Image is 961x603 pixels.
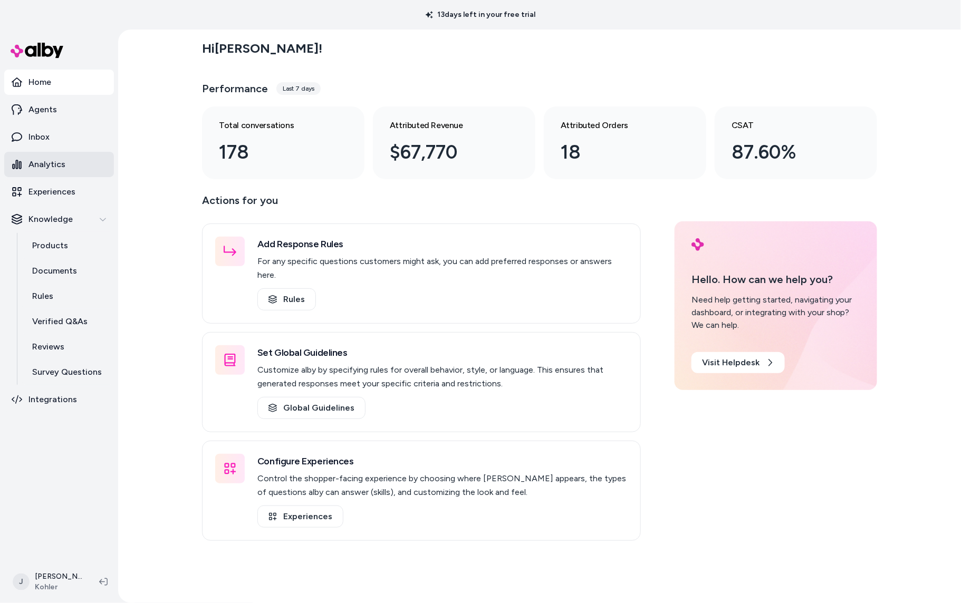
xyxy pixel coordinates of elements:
[22,284,114,309] a: Rules
[4,387,114,412] a: Integrations
[4,207,114,232] button: Knowledge
[4,70,114,95] a: Home
[4,124,114,150] a: Inbox
[22,309,114,334] a: Verified Q&As
[561,138,672,167] div: 18
[28,103,57,116] p: Agents
[28,158,65,171] p: Analytics
[4,152,114,177] a: Analytics
[202,81,268,96] h3: Performance
[28,76,51,89] p: Home
[419,9,542,20] p: 13 days left in your free trial
[4,179,114,205] a: Experiences
[32,315,88,328] p: Verified Q&As
[35,582,82,592] span: Kohler
[257,237,628,251] h3: Add Response Rules
[22,258,114,284] a: Documents
[257,505,343,528] a: Experiences
[691,271,860,287] p: Hello. How can we help you?
[219,119,331,132] h3: Total conversations
[35,571,82,582] p: [PERSON_NAME]
[257,363,628,391] p: Customize alby by specifying rules for overall behavior, style, or language. This ensures that ge...
[257,472,628,499] p: Control the shopper-facing experience by choosing where [PERSON_NAME] appears, the types of quest...
[691,238,704,251] img: alby Logo
[544,106,706,179] a: Attributed Orders 18
[32,290,53,303] p: Rules
[22,359,114,385] a: Survey Questions
[257,397,366,419] a: Global Guidelines
[4,97,114,122] a: Agents
[32,239,68,252] p: Products
[28,393,77,406] p: Integrations
[691,352,785,373] a: Visit Helpdesk
[390,119,502,132] h3: Attributed Revenue
[202,106,364,179] a: Total conversations 178
[28,131,50,143] p: Inbox
[202,41,322,56] h2: Hi [PERSON_NAME] !
[732,119,843,132] h3: CSAT
[257,255,628,282] p: For any specific questions customers might ask, you can add preferred responses or answers here.
[715,106,877,179] a: CSAT 87.60%
[11,43,63,58] img: alby Logo
[28,213,73,226] p: Knowledge
[390,138,502,167] div: $67,770
[276,82,321,95] div: Last 7 days
[257,345,628,360] h3: Set Global Guidelines
[22,334,114,359] a: Reviews
[32,341,64,353] p: Reviews
[257,454,628,469] h3: Configure Experiences
[691,294,860,332] div: Need help getting started, navigating your dashboard, or integrating with your shop? We can help.
[373,106,535,179] a: Attributed Revenue $67,770
[257,288,316,310] a: Rules
[32,265,77,277] p: Documents
[219,138,331,167] div: 178
[732,138,843,167] div: 87.60%
[561,119,672,132] h3: Attributed Orders
[22,233,114,258] a: Products
[32,366,102,378] p: Survey Questions
[6,565,91,599] button: J[PERSON_NAME]Kohler
[202,192,641,217] p: Actions for you
[28,186,75,198] p: Experiences
[13,573,30,590] span: J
